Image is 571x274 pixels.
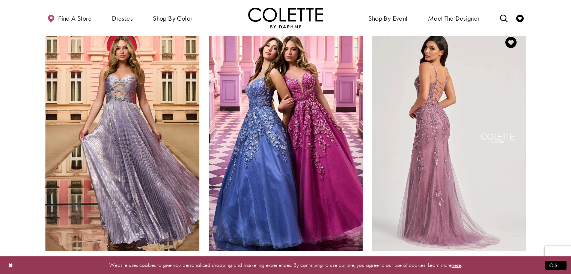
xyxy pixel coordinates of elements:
span: Shop by color [153,15,192,22]
span: Shop By Event [368,15,407,22]
a: Visit Colette by Daphne Style No. CL8520 Page [45,27,199,251]
a: Visit Home Page [248,8,323,28]
span: Dresses [112,15,133,22]
span: Shop By Event [366,8,409,28]
button: Submit Dialog [545,260,566,270]
span: Find a store [58,15,92,22]
a: Meet the designer [426,8,482,28]
img: Colette by Daphne [248,8,323,28]
a: Add to Wishlist [503,35,519,50]
span: Shop by color [151,8,194,28]
a: here [452,261,461,269]
a: Toggle search [498,8,509,28]
a: Visit Colette by Daphne Style No. CL8210 Page [372,27,526,251]
p: Website uses cookies to give you personalized shopping and marketing experiences. By continuing t... [54,260,517,270]
a: Visit Colette by Daphne Style No. CL8420 Page [209,27,363,251]
a: Find a store [45,8,93,28]
button: Close Dialog [5,259,17,272]
span: Dresses [110,8,134,28]
span: Meet the designer [428,15,480,22]
a: Check Wishlist [514,8,526,28]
